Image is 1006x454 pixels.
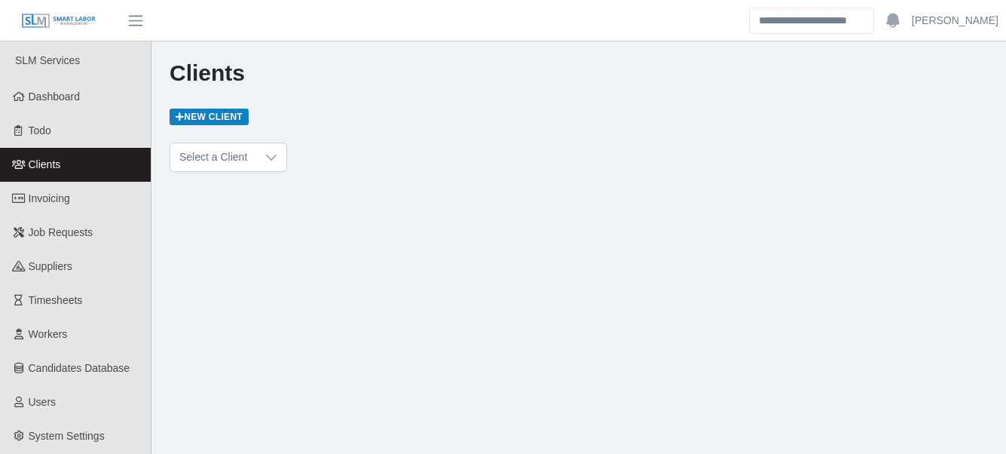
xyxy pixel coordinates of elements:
span: System Settings [29,430,105,442]
span: Suppliers [29,260,72,272]
h1: Clients [170,60,988,87]
span: Select a Client [170,143,256,171]
span: Timesheets [29,294,83,306]
a: [PERSON_NAME] [912,13,998,29]
span: Candidates Database [29,362,130,374]
input: Search [749,8,874,34]
span: Job Requests [29,226,93,238]
span: Users [29,396,57,408]
span: Todo [29,124,51,137]
span: Clients [29,158,61,170]
span: Workers [29,328,68,340]
img: SLM Logo [21,13,96,29]
span: Invoicing [29,192,70,204]
span: SLM Services [15,54,80,66]
a: New Client [170,109,249,125]
span: Dashboard [29,90,81,103]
